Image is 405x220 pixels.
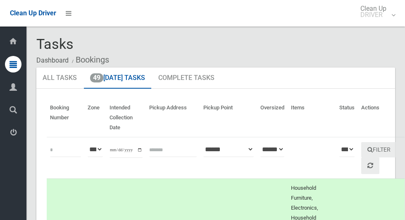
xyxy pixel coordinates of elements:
[10,7,56,19] a: Clean Up Driver
[288,99,336,137] th: Items
[257,99,288,137] th: Oversized
[336,99,358,137] th: Status
[356,5,395,18] span: Clean Up
[146,99,200,137] th: Pickup Address
[47,99,84,137] th: Booking Number
[70,52,109,68] li: Bookings
[36,68,83,89] a: All Tasks
[360,12,386,18] small: DRIVER
[358,99,405,137] th: Actions
[106,99,146,137] th: Intended Collection Date
[36,36,74,52] span: Tasks
[361,142,397,157] button: Filter
[36,56,69,64] a: Dashboard
[84,68,151,89] a: 49[DATE] Tasks
[84,99,106,137] th: Zone
[152,68,221,89] a: Complete Tasks
[200,99,257,137] th: Pickup Point
[10,9,56,17] span: Clean Up Driver
[90,73,103,82] span: 49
